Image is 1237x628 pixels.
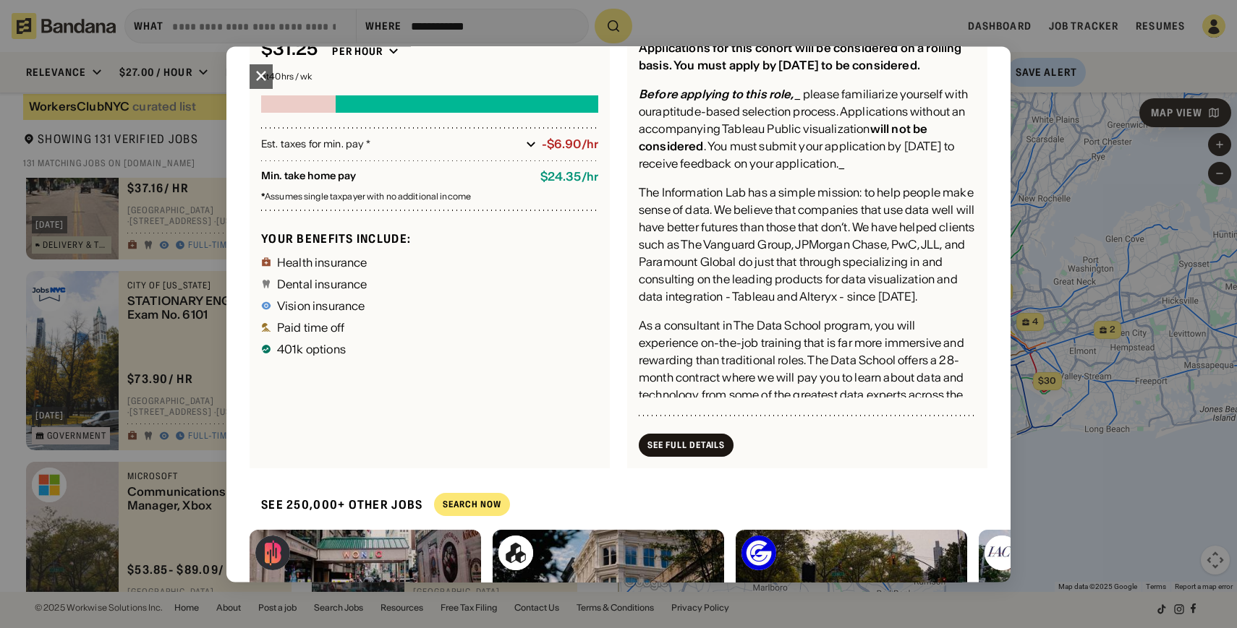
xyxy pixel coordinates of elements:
[655,105,836,119] a: aptitude-based selection process
[443,501,501,509] div: Search Now
[639,86,976,173] div: _ please familiarize yourself with our . Applications without an accompanying Tableau Public visu...
[639,41,962,73] div: Applications for this cohort will be considered on a rolling basis. You must apply by [DATE] to b...
[277,343,346,355] div: 401k options
[261,231,598,246] div: Your benefits include:
[277,257,367,268] div: Health insurance
[277,300,365,311] div: Vision insurance
[741,535,776,570] img: Genius Sports logo
[250,486,422,524] div: See 250,000+ other jobs
[261,73,598,82] div: at 40 hrs / wk
[639,317,976,421] div: As a consultant in The Data School program, you will experience on-the-job training that is far m...
[332,46,383,59] div: Per hour
[542,138,598,152] div: -$6.90/hr
[277,278,367,290] div: Dental insurance
[261,193,598,202] div: Assumes single taxpayer with no additional income
[647,441,725,450] div: See Full Details
[639,184,976,306] div: The Information Lab has a simple mission: to help people make sense of data. We believe that comp...
[261,137,520,152] div: Est. taxes for min. pay *
[261,171,529,184] div: Min. take home pay
[498,535,533,570] img: StackAI logo
[639,122,927,154] div: will not be considered
[985,535,1019,570] img: IAC logo
[277,322,344,333] div: Paid time off
[540,171,598,184] div: $ 24.35 / hr
[261,40,318,61] div: $ 31.25
[639,87,794,102] em: Before applying to this role,
[255,535,290,570] img: BoldVoice logo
